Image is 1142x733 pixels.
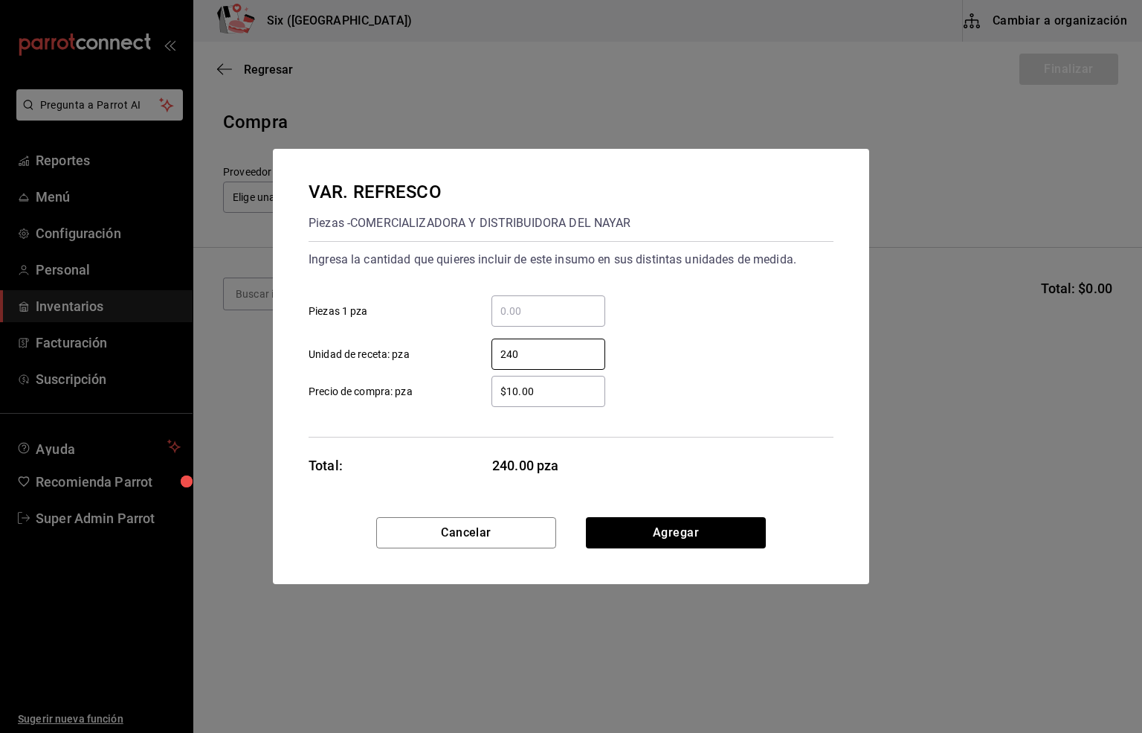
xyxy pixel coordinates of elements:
input: Piezas 1 pza [491,302,605,320]
span: Precio de compra: pza [309,384,413,400]
input: Precio de compra: pza [491,382,605,400]
div: Ingresa la cantidad que quieres incluir de este insumo en sus distintas unidades de medida. [309,248,833,272]
div: Piezas - COMERCIALIZADORA Y DISTRIBUIDORA DEL NAYAR [309,211,631,235]
div: VAR. REFRESCO [309,179,631,205]
button: Agregar [586,517,766,548]
span: 240.00 pza [492,455,606,476]
input: Unidad de receta: pza [491,345,605,363]
button: Cancelar [376,517,556,548]
span: Unidad de receta: pza [309,347,410,362]
div: Total: [309,455,343,476]
span: Piezas 1 pza [309,304,368,319]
